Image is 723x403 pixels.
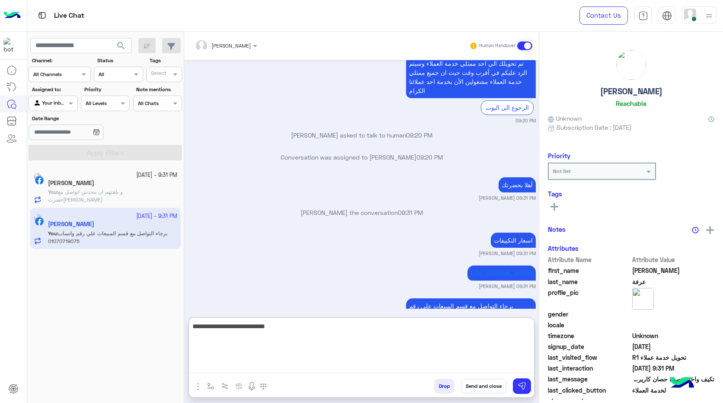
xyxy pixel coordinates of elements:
img: picture [632,288,654,310]
span: 2025-09-23T18:18:53.618Z [632,342,715,351]
small: 09:20 PM [515,117,536,124]
img: 322208621163248 [3,38,19,53]
span: لخدمة العملاء [632,386,715,395]
h5: Ahmed Gamal [48,179,94,187]
button: Send and close [461,379,506,393]
small: [PERSON_NAME] 09:31 PM [479,195,536,201]
a: tab [634,6,652,25]
span: تكيف واحد ونصف حصان كارير انفرتر [632,374,715,384]
span: locale [548,320,630,329]
span: تحويل خدمة عملاء R1 [632,353,715,362]
p: [PERSON_NAME] the conversation [188,208,536,217]
p: Conversation was assigned to [PERSON_NAME] [188,153,536,162]
b: : [48,189,58,195]
span: null [632,320,715,329]
button: Apply Filters [29,145,182,160]
span: signup_date [548,342,630,351]
label: Priority [84,86,129,93]
span: 09:20 PM [416,154,443,161]
span: last_clicked_button [548,386,630,395]
img: send attachment [193,381,203,392]
p: 23/9/2025, 9:20 PM [406,56,536,98]
img: tab [37,10,48,21]
small: Human Handover [479,42,515,49]
label: Assigned to: [32,86,77,93]
span: last_visited_flow [548,353,630,362]
img: add [706,226,714,234]
label: Note mentions [136,86,181,93]
h6: Attributes [548,244,579,252]
span: [PERSON_NAME] [211,42,251,49]
span: last_message [548,374,630,384]
span: عرفة [632,277,715,286]
span: You [48,189,57,195]
img: send voice note [246,381,257,392]
span: 09:20 PM [406,131,432,139]
label: Tags [150,57,181,64]
img: tab [638,11,648,21]
span: Unknown [548,114,582,123]
span: last_interaction [548,364,630,373]
span: search [116,41,126,51]
small: [PERSON_NAME] 09:31 PM [479,283,536,290]
p: Live Chat [54,10,84,22]
p: 23/9/2025, 9:31 PM [467,265,536,281]
img: picture [34,173,42,181]
span: 09:31 PM [398,209,423,216]
span: last_name [548,277,630,286]
img: picture [617,50,646,80]
img: profile [704,10,714,21]
img: userImage [684,9,696,21]
span: ابراهيم [632,266,715,275]
img: make a call [260,383,267,390]
h6: Tags [548,190,714,198]
small: [PERSON_NAME] 09:31 PM [479,250,536,257]
span: Attribute Value [632,255,715,264]
span: Attribute Name [548,255,630,264]
img: hulul-logo.png [667,368,697,399]
p: 23/9/2025, 9:31 PM [499,177,536,192]
p: 23/9/2025, 9:31 PM [406,298,536,323]
h6: Notes [548,225,566,233]
button: select flow [204,379,218,393]
img: notes [692,227,699,233]
div: الرجوع الى البوت [481,100,534,115]
button: create order [232,379,246,393]
img: tab [662,11,672,21]
span: profile_pic [548,288,630,308]
span: Subscription Date : [DATE] [557,123,631,132]
span: null [632,310,715,319]
p: [PERSON_NAME] asked to talk to human [188,131,536,140]
label: Date Range [32,115,129,122]
img: send message [518,382,526,390]
button: search [111,38,132,57]
img: select flow [207,383,214,390]
a: [URL][DOMAIN_NAME] [470,269,533,277]
h6: Priority [548,152,570,160]
button: Drop [434,379,454,393]
img: create order [236,383,243,390]
img: Trigger scenario [221,383,228,390]
span: Unknown [632,331,715,340]
button: Trigger scenario [218,379,232,393]
span: first_name [548,266,630,275]
span: timezone [548,331,630,340]
span: gender [548,310,630,319]
a: Contact Us [579,6,628,25]
span: و بلغتهم ان محدش اتواصل مع حضرتك [48,189,123,203]
h5: [PERSON_NAME] [600,86,662,96]
label: Status [97,57,142,64]
p: 23/9/2025, 9:31 PM [491,233,536,248]
h6: Reachable [616,99,646,107]
img: Logo [3,6,21,25]
img: Facebook [35,176,44,185]
span: 2025-09-23T18:31:14.1310804Z [632,364,715,373]
small: [DATE] - 9:31 PM [136,171,177,179]
div: Select [150,69,166,79]
label: Channel: [32,57,90,64]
